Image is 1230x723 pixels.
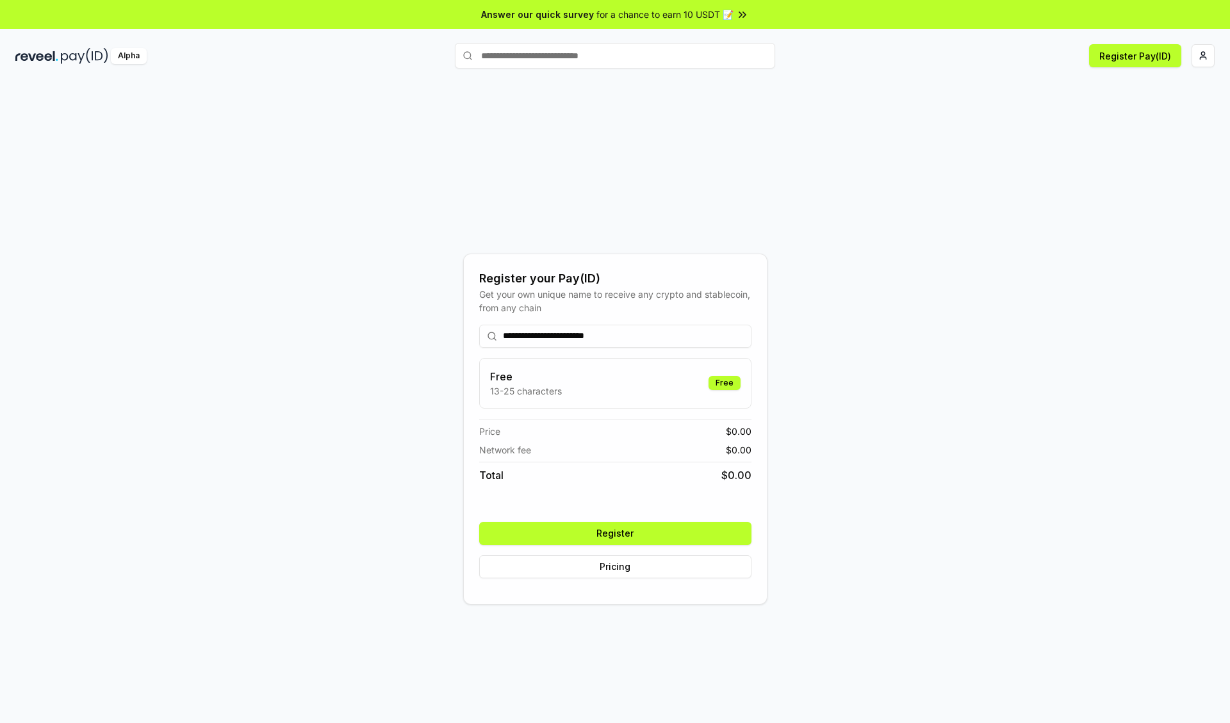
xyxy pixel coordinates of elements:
[479,443,531,457] span: Network fee
[15,48,58,64] img: reveel_dark
[721,467,751,483] span: $ 0.00
[479,522,751,545] button: Register
[1089,44,1181,67] button: Register Pay(ID)
[726,443,751,457] span: $ 0.00
[479,288,751,314] div: Get your own unique name to receive any crypto and stablecoin, from any chain
[479,425,500,438] span: Price
[61,48,108,64] img: pay_id
[479,467,504,483] span: Total
[490,384,562,398] p: 13-25 characters
[111,48,147,64] div: Alpha
[479,270,751,288] div: Register your Pay(ID)
[596,8,734,21] span: for a chance to earn 10 USDT 📝
[726,425,751,438] span: $ 0.00
[709,376,741,390] div: Free
[490,369,562,384] h3: Free
[481,8,594,21] span: Answer our quick survey
[479,555,751,578] button: Pricing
